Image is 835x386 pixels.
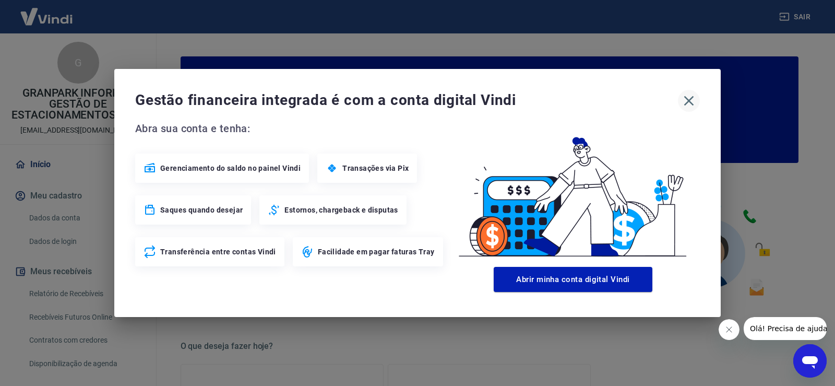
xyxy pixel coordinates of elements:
span: Transferência entre contas Vindi [160,247,276,257]
img: Good Billing [446,120,700,263]
span: Facilidade em pagar faturas Tray [318,247,435,257]
iframe: Fechar mensagem [719,319,739,340]
iframe: Mensagem da empresa [744,317,827,340]
span: Estornos, chargeback e disputas [284,205,398,215]
span: Transações via Pix [342,163,409,173]
span: Olá! Precisa de ajuda? [6,7,88,16]
span: Gerenciamento do saldo no painel Vindi [160,163,301,173]
span: Gestão financeira integrada é com a conta digital Vindi [135,90,678,111]
iframe: Botão para abrir a janela de mensagens [793,344,827,378]
button: Abrir minha conta digital Vindi [494,267,652,292]
span: Saques quando desejar [160,205,243,215]
span: Abra sua conta e tenha: [135,120,446,137]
